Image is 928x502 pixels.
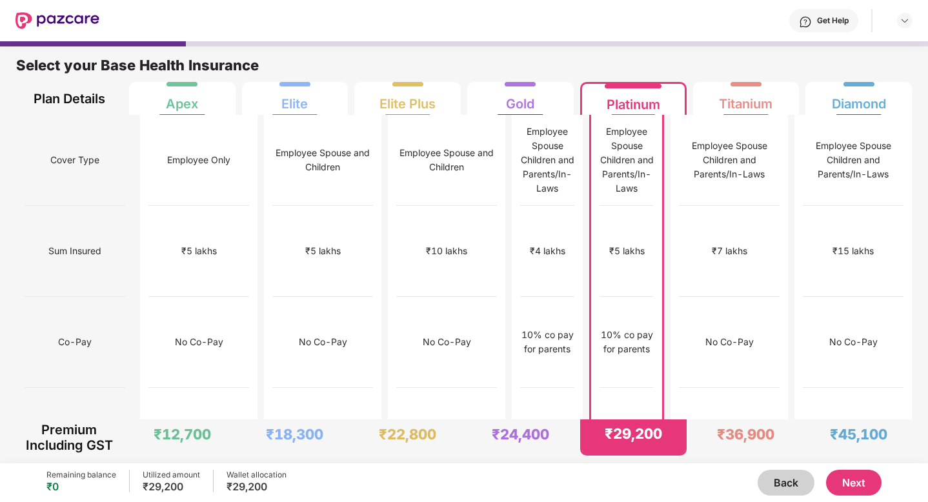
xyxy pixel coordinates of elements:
[758,470,814,496] button: Back
[227,470,287,480] div: Wallet allocation
[266,425,323,443] div: ₹18,300
[530,244,565,258] div: ₹4 lakhs
[426,244,467,258] div: ₹10 lakhs
[900,15,910,26] img: svg+xml;base64,PHN2ZyBpZD0iRHJvcGRvd24tMzJ4MzIiIHhtbG5zPSJodHRwOi8vd3d3LnczLm9yZy8yMDAwL3N2ZyIgd2...
[396,146,497,174] div: Employee Spouse and Children
[719,86,772,112] div: Titanium
[600,125,654,196] div: Employee Spouse Children and Parents/In-Laws
[829,335,878,349] div: No Co-Pay
[181,244,217,258] div: ₹5 lakhs
[832,86,886,112] div: Diamond
[227,480,287,493] div: ₹29,200
[272,146,373,174] div: Employee Spouse and Children
[609,244,645,258] div: ₹5 lakhs
[803,139,903,181] div: Employee Spouse Children and Parents/In-Laws
[46,480,116,493] div: ₹0
[25,82,114,115] div: Plan Details
[379,425,436,443] div: ₹22,800
[520,328,574,356] div: 10% co pay for parents
[58,330,92,354] span: Co-Pay
[299,335,347,349] div: No Co-Pay
[305,244,341,258] div: ₹5 lakhs
[48,239,101,263] span: Sum Insured
[605,425,662,443] div: ₹29,200
[826,470,882,496] button: Next
[830,425,887,443] div: ₹45,100
[799,15,812,28] img: svg+xml;base64,PHN2ZyBpZD0iSGVscC0zMngzMiIgeG1sbnM9Imh0dHA6Ly93d3cudzMub3JnLzIwMDAvc3ZnIiB3aWR0aD...
[50,148,99,172] span: Cover Type
[167,153,230,167] div: Employee Only
[15,12,99,29] img: New Pazcare Logo
[423,335,471,349] div: No Co-Pay
[281,86,308,112] div: Elite
[16,56,912,82] div: Select your Base Health Insurance
[705,335,754,349] div: No Co-Pay
[717,425,774,443] div: ₹36,900
[143,470,200,480] div: Utilized amount
[506,86,534,112] div: Gold
[46,470,116,480] div: Remaining balance
[520,125,574,196] div: Employee Spouse Children and Parents/In-Laws
[492,425,549,443] div: ₹24,400
[25,419,114,456] div: Premium Including GST
[712,244,747,258] div: ₹7 lakhs
[143,480,200,493] div: ₹29,200
[166,86,198,112] div: Apex
[607,86,660,112] div: Platinum
[175,335,223,349] div: No Co-Pay
[600,328,654,356] div: 10% co pay for parents
[817,15,849,26] div: Get Help
[832,244,874,258] div: ₹15 lakhs
[379,86,436,112] div: Elite Plus
[154,425,211,443] div: ₹12,700
[679,139,780,181] div: Employee Spouse Children and Parents/In-Laws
